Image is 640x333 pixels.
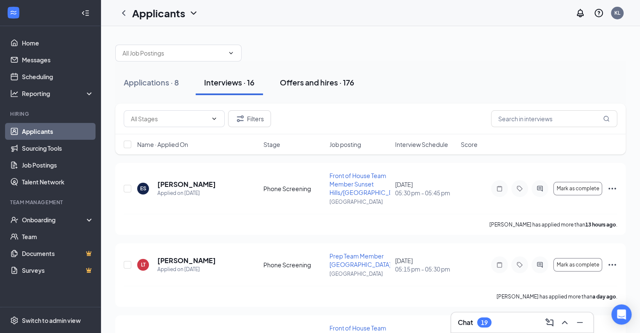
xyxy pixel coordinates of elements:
button: ChevronUp [558,316,571,329]
div: Phone Screening [263,261,324,269]
svg: UserCheck [10,216,19,224]
a: Scheduling [22,68,94,85]
svg: WorkstreamLogo [9,8,18,17]
span: Mark as complete [556,186,599,192]
div: Offers and hires · 176 [280,77,354,88]
div: 19 [481,319,488,326]
a: DocumentsCrown [22,245,94,262]
p: [PERSON_NAME] has applied more than . [489,221,617,228]
div: Applied on [DATE] [157,265,216,274]
svg: Tag [515,261,525,268]
div: Applications · 8 [124,77,179,88]
b: a day ago [592,293,616,300]
div: Open Intercom Messenger [611,304,632,325]
span: 05:15 pm - 05:30 pm [395,265,456,273]
svg: Note [494,261,505,268]
div: Team Management [10,199,92,206]
div: KL [614,9,620,16]
div: [DATE] [395,180,456,197]
a: SurveysCrown [22,262,94,279]
svg: ActiveChat [535,185,545,192]
span: 05:30 pm - 05:45 pm [395,189,456,197]
div: Switch to admin view [22,316,81,325]
svg: Note [494,185,505,192]
svg: Ellipses [607,260,617,270]
p: [GEOGRAPHIC_DATA] [329,270,390,277]
a: Applicants [22,123,94,140]
div: Applied on [DATE] [157,189,216,197]
button: Minimize [573,316,587,329]
div: [DATE] [395,256,456,273]
button: ComposeMessage [543,316,556,329]
h3: Chat [458,318,473,327]
svg: Tag [515,185,525,192]
h5: [PERSON_NAME] [157,180,216,189]
svg: Filter [235,114,245,124]
h1: Applicants [132,6,185,20]
svg: ActiveChat [535,261,545,268]
svg: QuestionInfo [594,8,604,18]
span: Mark as complete [556,262,599,268]
svg: Minimize [575,317,585,328]
svg: ChevronDown [211,115,218,122]
button: Filter Filters [228,110,271,127]
svg: ComposeMessage [544,317,555,328]
svg: Analysis [10,89,19,98]
div: Reporting [22,89,94,98]
button: Mark as complete [553,182,602,195]
span: Interview Schedule [395,140,448,149]
div: ES [140,185,146,192]
b: 13 hours ago [585,221,616,228]
input: Search in interviews [491,110,617,127]
svg: Settings [10,316,19,325]
div: LT [141,261,146,268]
div: Onboarding [22,216,87,224]
input: All Stages [131,114,207,123]
span: Front of House Team Member Sunset Hills/[GEOGRAPHIC_DATA] [329,172,404,196]
div: Phone Screening [263,184,324,193]
a: Talent Network [22,173,94,190]
svg: ChevronLeft [119,8,129,18]
p: [GEOGRAPHIC_DATA] [329,198,390,205]
a: Team [22,228,94,245]
svg: Notifications [575,8,585,18]
svg: ChevronUp [560,317,570,328]
svg: Ellipses [607,184,617,194]
span: Job posting [329,140,361,149]
svg: ChevronDown [228,50,234,56]
p: [PERSON_NAME] has applied more than . [497,293,617,300]
div: Interviews · 16 [204,77,255,88]
svg: ChevronDown [189,8,199,18]
span: Prep Team Member [GEOGRAPHIC_DATA]/[GEOGRAPHIC_DATA] [329,252,455,268]
span: Score [461,140,478,149]
div: Hiring [10,110,92,117]
h5: [PERSON_NAME] [157,256,216,265]
input: All Job Postings [122,48,224,58]
a: Sourcing Tools [22,140,94,157]
svg: Collapse [81,9,90,17]
a: Home [22,35,94,51]
span: Stage [263,140,280,149]
button: Mark as complete [553,258,602,272]
a: Job Postings [22,157,94,173]
span: Name · Applied On [137,140,188,149]
svg: MagnifyingGlass [603,115,610,122]
a: Messages [22,51,94,68]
